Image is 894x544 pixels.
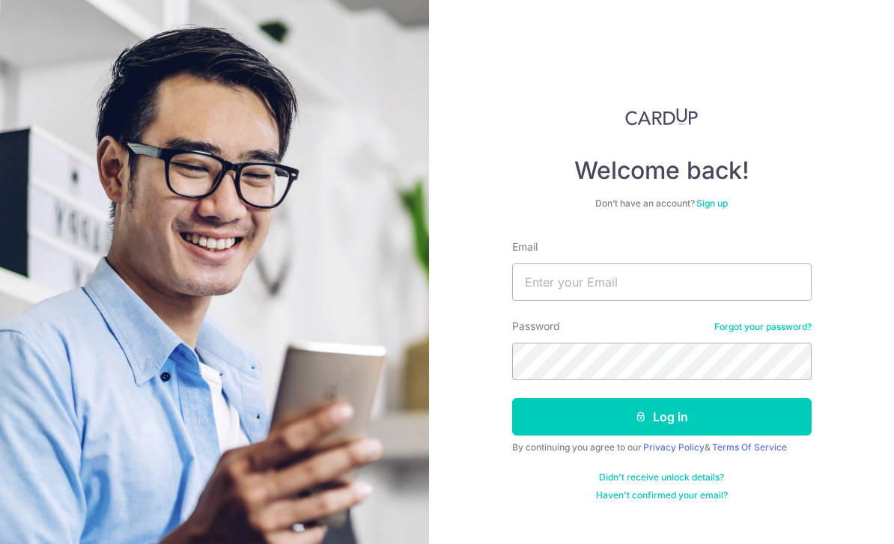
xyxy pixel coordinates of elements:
a: Privacy Policy [643,441,705,453]
input: Enter your Email [512,263,812,301]
label: Password [512,319,560,334]
h4: Welcome back! [512,156,812,186]
div: By continuing you agree to our & [512,441,812,453]
a: Didn't receive unlock details? [599,471,724,483]
div: Don’t have an account? [512,198,812,210]
a: Forgot your password? [714,321,812,333]
a: Terms Of Service [712,441,787,453]
label: Email [512,239,538,254]
a: Haven't confirmed your email? [596,489,728,501]
a: Sign up [696,198,728,209]
button: Log in [512,398,812,435]
img: CardUp Logo [625,108,699,126]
